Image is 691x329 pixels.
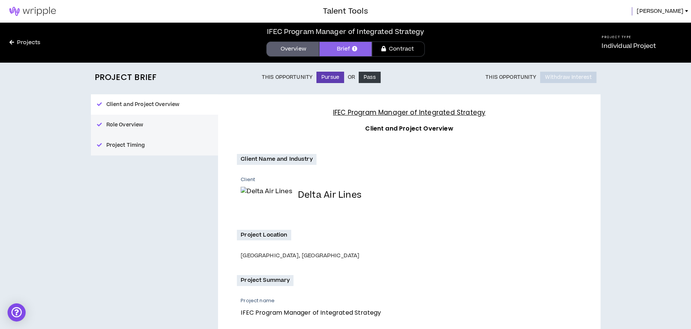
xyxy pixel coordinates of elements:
img: Delta Air Lines [241,187,292,204]
h4: IFEC Program Manager of Integrated Strategy [237,108,581,118]
a: Contract [372,42,425,57]
p: Individual Project [602,42,656,51]
button: Pursue [316,72,344,83]
h3: Client and Project Overview [237,124,581,134]
p: This Opportunity [485,74,536,80]
p: Project Location [237,230,291,240]
h5: Project Type [602,35,656,40]
button: Project Timing [91,135,218,155]
p: Client [241,176,255,183]
p: This Opportunity [262,74,313,80]
p: IFEC Program Manager of Integrated Strategy [241,308,576,318]
button: Pass [359,72,381,83]
h3: Talent Tools [323,6,368,17]
button: Withdraw Interest [540,72,596,83]
a: Overview [266,42,319,57]
p: Or [348,74,355,80]
p: Project Summary [237,275,293,286]
div: IFEC Program Manager of Integrated Strategy [267,27,424,37]
button: Role Overview [91,115,218,135]
h2: Project Brief [95,72,157,82]
div: [GEOGRAPHIC_DATA], [GEOGRAPHIC_DATA] [241,252,581,260]
p: Project name [241,297,576,304]
a: Brief [319,42,372,57]
p: Client Name and Industry [237,154,316,164]
h4: Delta Air Lines [298,190,361,200]
div: Open Intercom Messenger [8,303,26,321]
span: [PERSON_NAME] [637,7,683,15]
